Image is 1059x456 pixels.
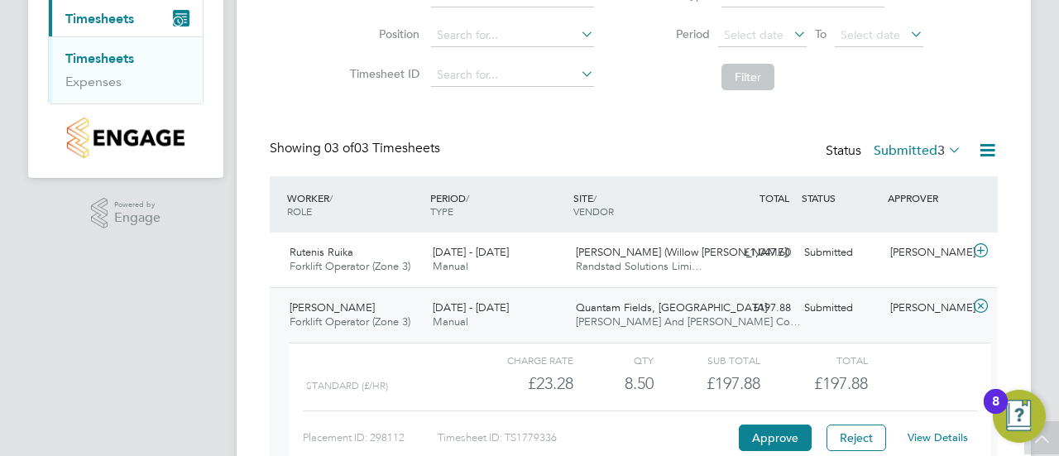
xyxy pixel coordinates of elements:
div: PERIOD [426,183,569,226]
span: TOTAL [760,191,789,204]
div: Submitted [798,295,884,322]
span: To [810,23,831,45]
div: £197.88 [712,295,798,322]
button: Open Resource Center, 8 new notifications [993,390,1046,443]
div: [PERSON_NAME] [884,295,970,322]
span: [PERSON_NAME] [290,300,375,314]
div: Timesheets [49,36,203,103]
a: View Details [908,430,968,444]
div: Status [826,140,965,163]
div: Charge rate [467,350,573,370]
span: Randstad Solutions Limi… [576,259,702,273]
div: Showing [270,140,443,157]
span: Engage [114,211,161,225]
span: Quantam Fields, [GEOGRAPHIC_DATA] [576,300,767,314]
span: [DATE] - [DATE] [433,245,509,259]
div: SITE [569,183,712,226]
span: Manual [433,259,468,273]
span: Timesheets [65,11,134,26]
span: [PERSON_NAME] And [PERSON_NAME] Co… [576,314,801,329]
span: £197.88 [814,373,868,393]
a: Go to home page [48,118,204,158]
div: STATUS [798,183,884,213]
div: 8.50 [573,370,654,397]
div: APPROVER [884,183,970,213]
span: Rutenis Ruika [290,245,353,259]
div: WORKER [283,183,426,226]
span: Forklift Operator (Zone 3) [290,314,410,329]
span: 03 of [324,140,354,156]
a: Powered byEngage [91,198,161,229]
span: / [466,191,469,204]
div: £1,047.60 [712,239,798,266]
span: TYPE [430,204,453,218]
div: Sub Total [654,350,760,370]
label: Period [635,26,710,41]
div: Placement ID: 298112 [303,425,438,451]
img: countryside-properties-logo-retina.png [67,118,184,158]
span: 3 [937,142,945,159]
span: Forklift Operator (Zone 3) [290,259,410,273]
span: 03 Timesheets [324,140,440,156]
input: Search for... [431,64,594,87]
div: Total [760,350,867,370]
span: Standard (£/HR) [306,380,388,391]
div: [PERSON_NAME] [884,239,970,266]
label: Timesheet ID [345,66,419,81]
div: 8 [992,401,999,423]
div: QTY [573,350,654,370]
button: Reject [827,425,886,451]
span: [DATE] - [DATE] [433,300,509,314]
div: £197.88 [654,370,760,397]
button: Approve [739,425,812,451]
span: / [593,191,597,204]
a: Timesheets [65,50,134,66]
span: Select date [724,27,783,42]
label: Submitted [874,142,961,159]
label: Position [345,26,419,41]
span: Powered by [114,198,161,212]
input: Search for... [431,24,594,47]
span: [PERSON_NAME] (Willow [PERSON_NAME]) [576,245,789,259]
span: Manual [433,314,468,329]
button: Filter [721,64,774,90]
span: Select date [841,27,900,42]
div: Timesheet ID: TS1779336 [438,425,735,451]
span: VENDOR [573,204,614,218]
div: £23.28 [467,370,573,397]
span: ROLE [287,204,312,218]
div: Submitted [798,239,884,266]
a: Expenses [65,74,122,89]
span: / [329,191,333,204]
